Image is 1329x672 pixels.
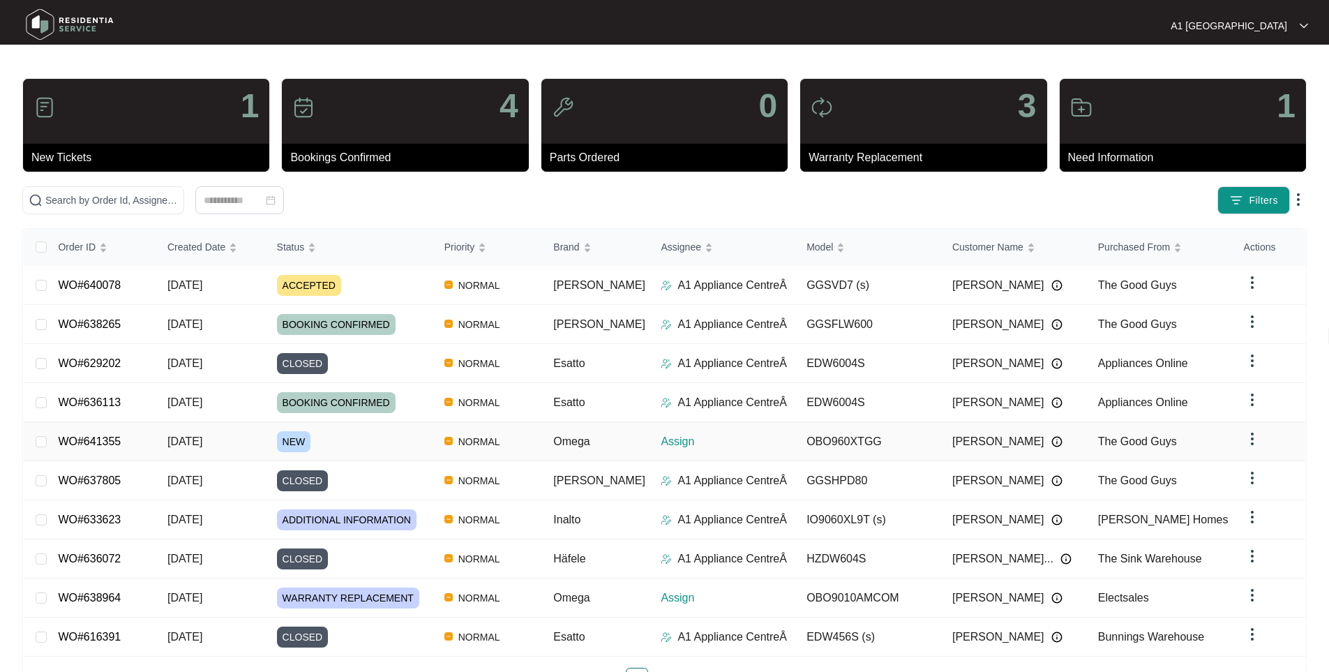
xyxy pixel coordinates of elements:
[1051,514,1063,525] img: Info icon
[444,320,453,328] img: Vercel Logo
[1051,592,1063,604] img: Info icon
[1051,475,1063,486] img: Info icon
[809,149,1046,166] p: Warranty Replacement
[58,592,121,604] a: WO#638964
[553,475,645,486] span: [PERSON_NAME]
[952,239,1023,255] span: Customer Name
[661,514,672,525] img: Assigner Icon
[167,475,202,486] span: [DATE]
[1300,22,1308,29] img: dropdown arrow
[167,592,202,604] span: [DATE]
[795,461,941,500] td: GGSHPD80
[795,383,941,422] td: EDW6004S
[453,355,506,372] span: NORMAL
[31,149,269,166] p: New Tickets
[444,632,453,641] img: Vercel Logo
[1244,470,1261,486] img: dropdown arrow
[58,239,96,255] span: Order ID
[167,396,202,408] span: [DATE]
[167,435,202,447] span: [DATE]
[553,318,645,330] span: [PERSON_NAME]
[677,512,787,528] p: A1 Appliance CentreÂ
[952,316,1044,333] span: [PERSON_NAME]
[661,397,672,408] img: Assigner Icon
[1244,626,1261,643] img: dropdown arrow
[47,229,156,266] th: Order ID
[677,277,787,294] p: A1 Appliance CentreÂ
[453,316,506,333] span: NORMAL
[661,358,672,369] img: Assigner Icon
[661,319,672,330] img: Assigner Icon
[661,632,672,643] img: Assigner Icon
[661,280,672,291] img: Assigner Icon
[952,394,1044,411] span: [PERSON_NAME]
[453,433,506,450] span: NORMAL
[1244,391,1261,408] img: dropdown arrow
[58,318,121,330] a: WO#638265
[1244,274,1261,291] img: dropdown arrow
[795,500,941,539] td: IO9060XL9T (s)
[241,89,260,123] p: 1
[444,476,453,484] img: Vercel Logo
[1098,357,1188,369] span: Appliances Online
[167,514,202,525] span: [DATE]
[444,239,475,255] span: Priority
[444,398,453,406] img: Vercel Logo
[45,193,178,208] input: Search by Order Id, Assignee Name, Customer Name, Brand and Model
[1290,191,1307,208] img: dropdown arrow
[21,3,119,45] img: residentia service logo
[277,548,329,569] span: CLOSED
[806,239,833,255] span: Model
[677,394,787,411] p: A1 Appliance CentreÂ
[58,475,121,486] a: WO#637805
[550,149,788,166] p: Parts Ordered
[952,551,1053,567] span: [PERSON_NAME]...
[1098,514,1229,525] span: [PERSON_NAME] Homes
[167,279,202,291] span: [DATE]
[1068,149,1306,166] p: Need Information
[553,239,579,255] span: Brand
[661,475,672,486] img: Assigner Icon
[277,627,329,648] span: CLOSED
[167,357,202,369] span: [DATE]
[277,509,416,530] span: ADDITIONAL INFORMATION
[167,318,202,330] span: [DATE]
[453,629,506,645] span: NORMAL
[952,277,1044,294] span: [PERSON_NAME]
[433,229,543,266] th: Priority
[795,578,941,618] td: OBO9010AMCOM
[1249,193,1278,208] span: Filters
[1233,229,1305,266] th: Actions
[1051,280,1063,291] img: Info icon
[1244,313,1261,330] img: dropdown arrow
[444,554,453,562] img: Vercel Logo
[58,435,121,447] a: WO#641355
[795,344,941,383] td: EDW6004S
[277,275,341,296] span: ACCEPTED
[167,631,202,643] span: [DATE]
[1051,436,1063,447] img: Info icon
[795,229,941,266] th: Model
[290,149,528,166] p: Bookings Confirmed
[1098,396,1188,408] span: Appliances Online
[542,229,650,266] th: Brand
[941,229,1087,266] th: Customer Name
[952,355,1044,372] span: [PERSON_NAME]
[1098,631,1204,643] span: Bunnings Warehouse
[1277,89,1296,123] p: 1
[277,239,305,255] span: Status
[58,357,121,369] a: WO#629202
[1051,319,1063,330] img: Info icon
[1244,352,1261,369] img: dropdown arrow
[952,433,1044,450] span: [PERSON_NAME]
[453,472,506,489] span: NORMAL
[677,316,787,333] p: A1 Appliance CentreÂ
[795,422,941,461] td: OBO960XTGG
[29,193,43,207] img: search-icon
[266,229,433,266] th: Status
[58,396,121,408] a: WO#636113
[453,277,506,294] span: NORMAL
[758,89,777,123] p: 0
[650,229,795,266] th: Assignee
[1217,186,1290,214] button: filter iconFilters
